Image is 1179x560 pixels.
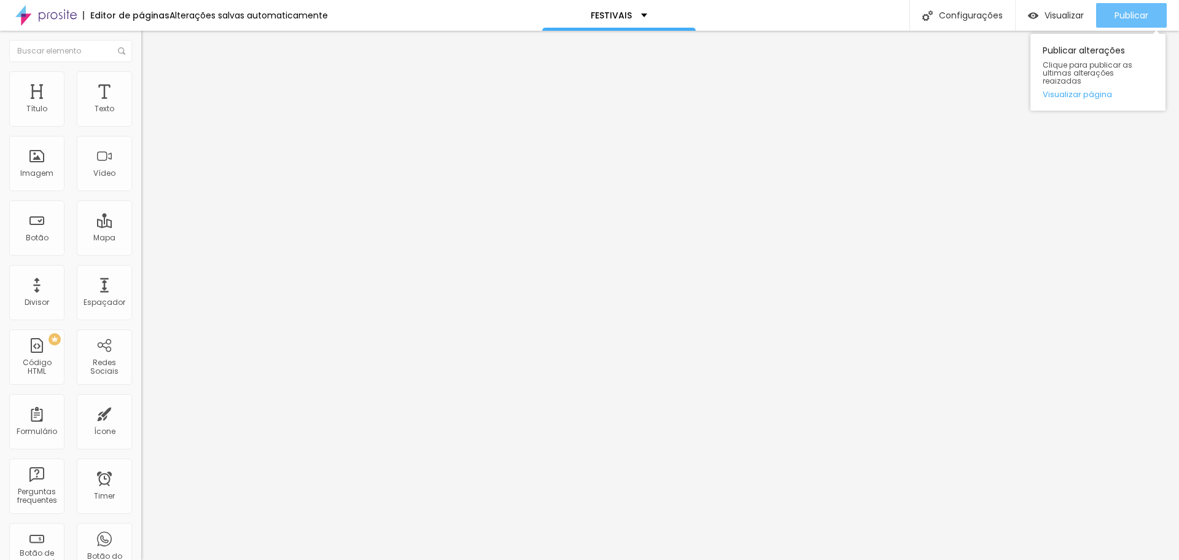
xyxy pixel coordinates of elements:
div: Mapa [93,234,115,242]
div: Formulário [17,427,57,436]
span: Clique para publicar as ultimas alterações reaizadas [1043,61,1153,85]
span: Visualizar [1045,10,1084,20]
div: Timer [94,492,115,500]
img: Icone [118,47,125,55]
button: Visualizar [1016,3,1096,28]
div: Vídeo [93,169,115,178]
button: Publicar [1096,3,1167,28]
div: Divisor [25,298,49,307]
img: Icone [922,10,933,21]
img: view-1.svg [1028,10,1038,21]
div: Editor de páginas [83,11,169,20]
span: Publicar [1115,10,1148,20]
div: Espaçador [84,298,125,307]
div: Imagem [20,169,53,178]
a: Visualizar página [1043,90,1153,98]
input: Buscar elemento [9,40,132,62]
div: Redes Sociais [80,358,128,376]
iframe: Editor [141,31,1179,560]
div: Publicar alterações [1030,34,1165,111]
div: Alterações salvas automaticamente [169,11,328,20]
div: Botão [26,234,49,242]
div: Texto [95,105,114,113]
div: Código HTML [12,358,61,376]
div: Perguntas frequentes [12,487,61,505]
p: FESTIVAIS [591,11,632,20]
div: Título [26,105,47,113]
div: Ícone [94,427,115,436]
